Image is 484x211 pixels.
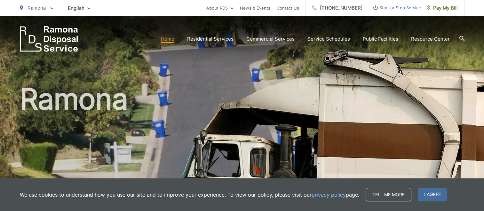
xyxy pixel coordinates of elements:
span: Pay My Bill [427,4,458,12]
a: Public Facilities [363,35,398,43]
a: News & Events [240,4,270,12]
a: Residential Services [187,35,234,43]
a: Tell me more [366,188,411,201]
a: Commercial Services [246,35,295,43]
span: I agree [418,188,447,201]
p: We use cookies to understand how you use our site and to improve your experience. To view our pol... [20,191,359,199]
a: Resource Center [411,35,450,43]
a: About RDS [206,4,234,12]
a: EDCD logo. Return to the homepage. [20,26,78,52]
a: Contact Us [277,4,299,12]
span: English [63,3,95,14]
a: Home [161,35,174,43]
span: Ramona [28,5,46,11]
a: Service Schedules [307,35,350,43]
a: privacy policy [312,191,346,199]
